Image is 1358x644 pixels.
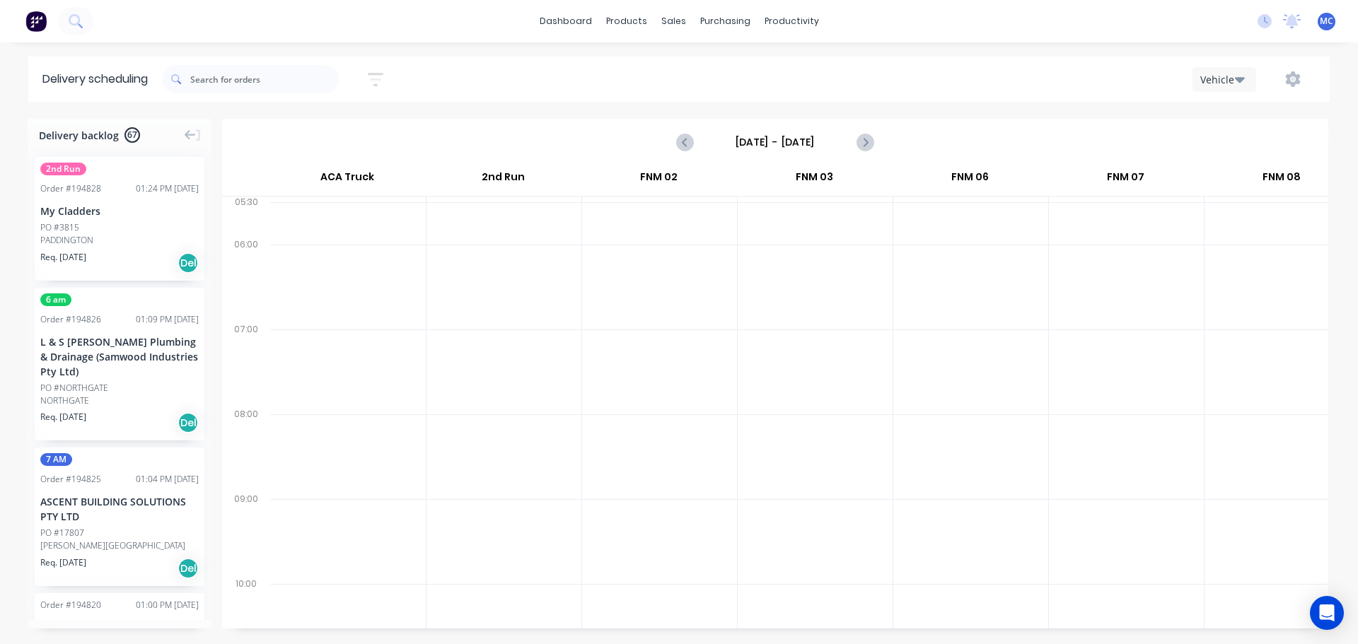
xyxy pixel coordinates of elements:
div: 09:00 [222,491,270,575]
button: Vehicle [1192,67,1256,92]
a: dashboard [533,11,599,32]
span: 6 am [40,293,71,306]
div: Del [178,412,199,433]
div: ASCENT BUILDING SOLUTIONS PTY LTD [40,494,199,524]
input: Search for orders [190,65,339,93]
div: [PERSON_NAME][GEOGRAPHIC_DATA] [40,539,199,552]
div: FNM 02 [581,165,736,196]
div: productivity [758,11,826,32]
div: PO #3815 [40,221,79,234]
span: Req. [DATE] [40,411,86,423]
div: products [599,11,654,32]
div: Order # 194825 [40,473,101,486]
div: 05:30 [222,194,270,236]
span: MC [1320,15,1333,28]
div: 07:00 [222,321,270,406]
div: 01:09 PM [DATE] [136,313,199,326]
span: 7 AM [40,453,72,466]
div: 08:00 [222,406,270,491]
div: PO #NORTHGATE [40,382,108,394]
span: 2nd Run [40,163,86,175]
span: 67 [124,127,140,143]
div: Order # 194820 [40,599,101,611]
div: FNM 07 [1048,165,1203,196]
div: NORTHGATE [40,394,199,407]
div: PO #17807 [40,527,84,539]
div: Delivery scheduling [28,57,162,102]
div: FNM 03 [737,165,892,196]
div: 06:00 [222,236,270,321]
img: Factory [25,11,47,32]
div: FNM 06 [893,165,1047,196]
div: 01:04 PM [DATE] [136,473,199,486]
div: sales [654,11,693,32]
div: L & S [PERSON_NAME] Plumbing & Drainage (Samwood Industries Pty Ltd) [40,334,199,379]
span: Req. [DATE] [40,556,86,569]
div: Vehicle [1200,72,1241,87]
div: 2nd Run [426,165,581,196]
div: Order # 194826 [40,313,101,326]
div: Open Intercom Messenger [1310,596,1344,630]
div: Order # 194828 [40,182,101,195]
div: 01:00 PM [DATE] [136,599,199,611]
div: 01:24 PM [DATE] [136,182,199,195]
div: Del [178,252,199,274]
div: PADDINGTON [40,234,199,247]
span: Req. [DATE] [40,251,86,264]
div: My Cladders [40,204,199,218]
div: purchasing [693,11,758,32]
span: Delivery backlog [39,128,119,143]
div: ACA Truck [269,165,425,196]
div: Del [178,558,199,579]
